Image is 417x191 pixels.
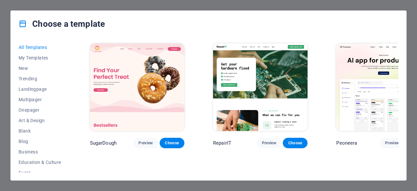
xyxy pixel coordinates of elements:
span: Preview [385,140,399,146]
button: Choose [283,138,308,148]
img: SugarDough [90,43,184,131]
button: Business [19,147,61,157]
span: New [19,66,61,71]
p: SugarDough [90,140,117,146]
span: Onepager [19,107,61,113]
button: Preview [380,138,405,148]
span: Landingpage [19,87,61,92]
span: Blank [19,128,61,134]
button: New [19,63,61,73]
span: Choose [165,140,179,146]
button: Blog [19,136,61,147]
span: Trending [19,76,61,81]
span: Preview [262,140,276,146]
button: Preview [133,138,158,148]
button: Choose [160,138,184,148]
button: Landingpage [19,84,61,94]
button: My Templates [19,53,61,63]
button: Preview [257,138,281,148]
button: All Templates [19,42,61,53]
button: Trending [19,73,61,84]
button: Art & Design [19,115,61,126]
span: Choose [288,140,302,146]
h4: Choose a template [19,19,105,29]
span: Art & Design [19,118,61,123]
button: Multipager [19,94,61,105]
span: Education & Culture [19,160,61,165]
button: Onepager [19,105,61,115]
span: My Templates [19,55,61,60]
p: Peoneera [336,140,357,146]
span: Preview [138,140,153,146]
span: Event [19,170,61,175]
button: Education & Culture [19,157,61,167]
img: RepairIT [213,43,308,131]
p: RepairIT [213,140,231,146]
span: Business [19,149,61,154]
button: Event [19,167,61,178]
button: Blank [19,126,61,136]
span: Blog [19,139,61,144]
span: All Templates [19,45,61,50]
span: Multipager [19,97,61,102]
